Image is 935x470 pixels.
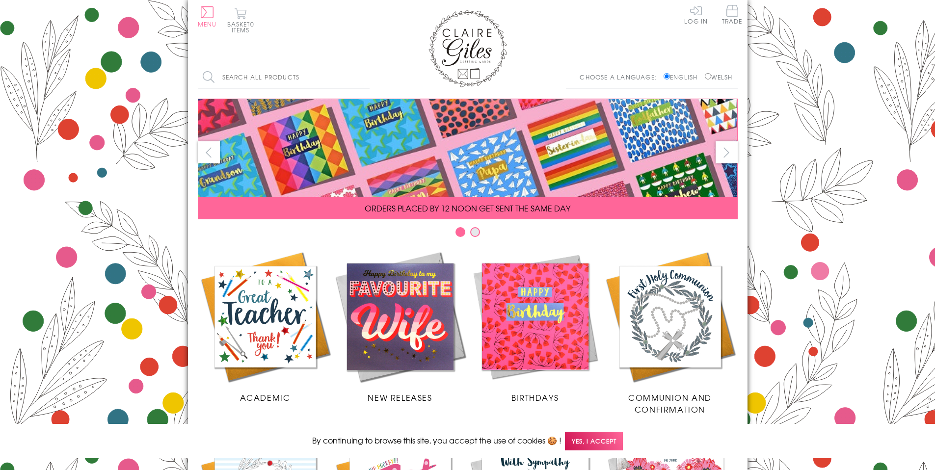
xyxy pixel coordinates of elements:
[705,73,711,79] input: Welsh
[470,227,480,237] button: Carousel Page 2
[198,66,370,88] input: Search all products
[198,20,217,28] span: Menu
[705,73,733,81] label: Welsh
[198,141,220,163] button: prev
[511,392,559,403] span: Birthdays
[716,141,738,163] button: next
[232,20,254,34] span: 0 items
[333,249,468,403] a: New Releases
[455,227,465,237] button: Carousel Page 1 (Current Slide)
[368,392,432,403] span: New Releases
[664,73,702,81] label: English
[198,249,333,403] a: Academic
[428,10,507,87] img: Claire Giles Greetings Cards
[664,73,670,79] input: English
[565,432,623,451] span: Yes, I accept
[468,249,603,403] a: Birthdays
[227,8,254,33] button: Basket0 items
[580,73,662,81] p: Choose a language:
[722,5,743,24] span: Trade
[365,202,570,214] span: ORDERS PLACED BY 12 NOON GET SENT THE SAME DAY
[603,249,738,415] a: Communion and Confirmation
[684,5,708,24] a: Log In
[198,6,217,27] button: Menu
[198,227,738,242] div: Carousel Pagination
[240,392,291,403] span: Academic
[360,66,370,88] input: Search
[628,392,712,415] span: Communion and Confirmation
[722,5,743,26] a: Trade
